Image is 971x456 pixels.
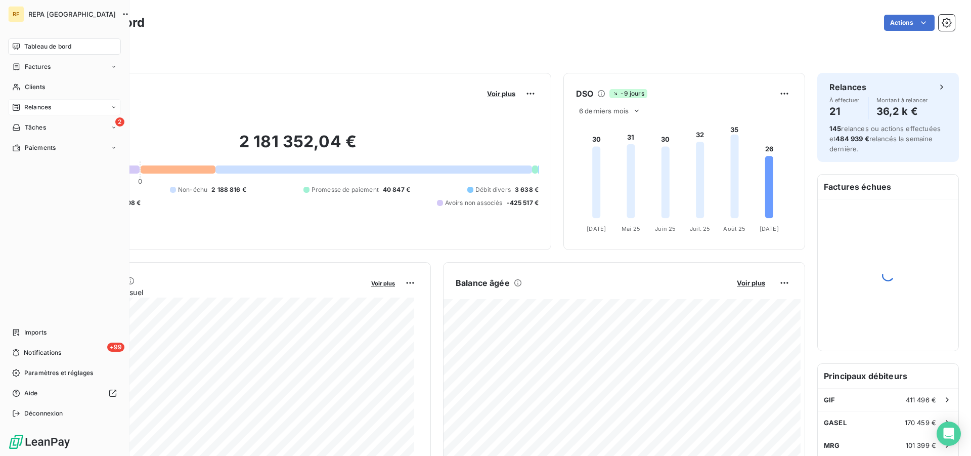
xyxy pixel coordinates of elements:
span: Relances [24,103,51,112]
h6: Factures échues [818,175,958,199]
span: 6 derniers mois [579,107,629,115]
span: 2 [115,117,124,127]
span: -9 jours [609,89,647,98]
button: Voir plus [368,278,398,287]
span: Non-échu [178,185,207,194]
span: Chiffre d'affaires mensuel [57,287,364,298]
span: Promesse de paiement [312,185,379,194]
span: Montant à relancer [876,97,928,103]
span: REPA [GEOGRAPHIC_DATA] [28,10,116,18]
span: Tâches [25,123,46,132]
span: Paramètres et réglages [24,368,93,378]
span: Aide [24,389,38,398]
h2: 2 181 352,04 € [57,132,539,162]
span: relances ou actions effectuées et relancés la semaine dernière. [829,125,941,153]
span: À effectuer [829,97,860,103]
span: GIF [824,396,835,404]
span: 101 399 € [906,441,936,449]
span: Déconnexion [24,409,63,418]
span: 2 188 816 € [211,185,246,194]
div: RF [8,6,24,22]
button: Actions [884,15,935,31]
span: 3 638 € [515,185,539,194]
span: 0 [138,177,142,185]
span: Imports [24,328,47,337]
span: 484 939 € [835,135,869,143]
tspan: Août 25 [723,225,745,232]
span: -425 517 € [507,198,539,208]
span: Tableau de bord [24,42,71,51]
span: 145 [829,125,841,133]
span: Voir plus [371,280,395,287]
div: Open Intercom Messenger [937,422,961,446]
tspan: Mai 25 [622,225,640,232]
a: Aide [8,385,121,401]
tspan: [DATE] [587,225,606,232]
img: Logo LeanPay [8,434,71,450]
span: +99 [107,343,124,352]
button: Voir plus [484,89,518,98]
h6: Relances [829,81,866,93]
span: Notifications [24,348,61,357]
span: 40 847 € [383,185,410,194]
h6: DSO [576,88,593,100]
span: GASEL [824,419,847,427]
span: Voir plus [737,279,765,287]
span: 170 459 € [905,419,936,427]
tspan: [DATE] [760,225,779,232]
span: MRG [824,441,840,449]
tspan: Juil. 25 [690,225,710,232]
span: 411 496 € [906,396,936,404]
span: Factures [25,62,51,71]
span: Clients [25,82,45,92]
span: Paiements [25,143,56,152]
h4: 36,2 k € [876,103,928,119]
tspan: Juin 25 [655,225,676,232]
span: Débit divers [475,185,511,194]
h6: Balance âgée [456,277,510,289]
button: Voir plus [734,278,768,287]
span: Voir plus [487,90,515,98]
span: Avoirs non associés [445,198,503,208]
h6: Principaux débiteurs [818,364,958,388]
h4: 21 [829,103,860,119]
